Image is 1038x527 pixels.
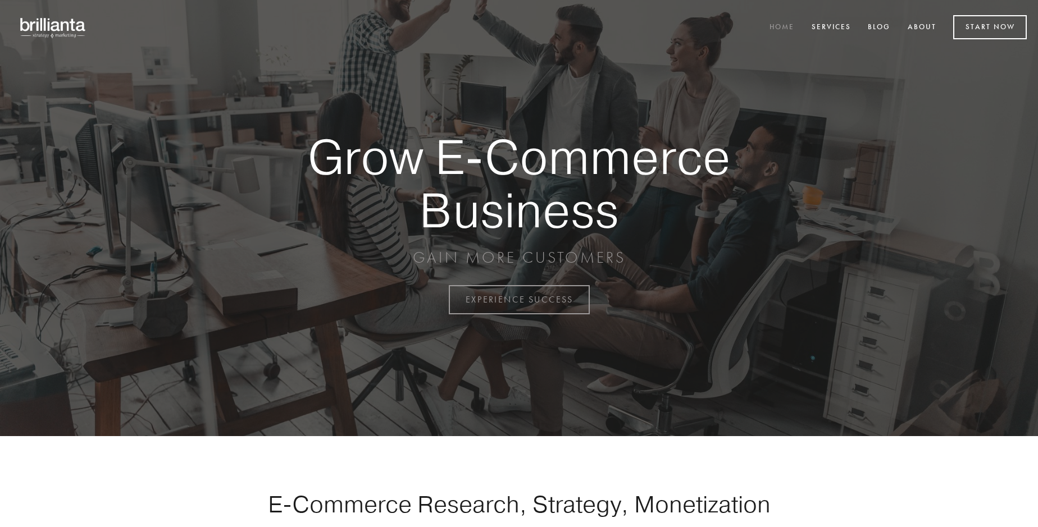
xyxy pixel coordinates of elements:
a: Start Now [953,15,1027,39]
a: About [900,19,944,37]
p: GAIN MORE CUSTOMERS [268,248,770,268]
a: Blog [861,19,898,37]
strong: Grow E-Commerce Business [268,130,770,236]
h1: E-Commerce Research, Strategy, Monetization [233,490,805,518]
a: Home [762,19,802,37]
a: EXPERIENCE SUCCESS [449,285,590,314]
img: brillianta - research, strategy, marketing [11,11,95,44]
a: Services [804,19,858,37]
